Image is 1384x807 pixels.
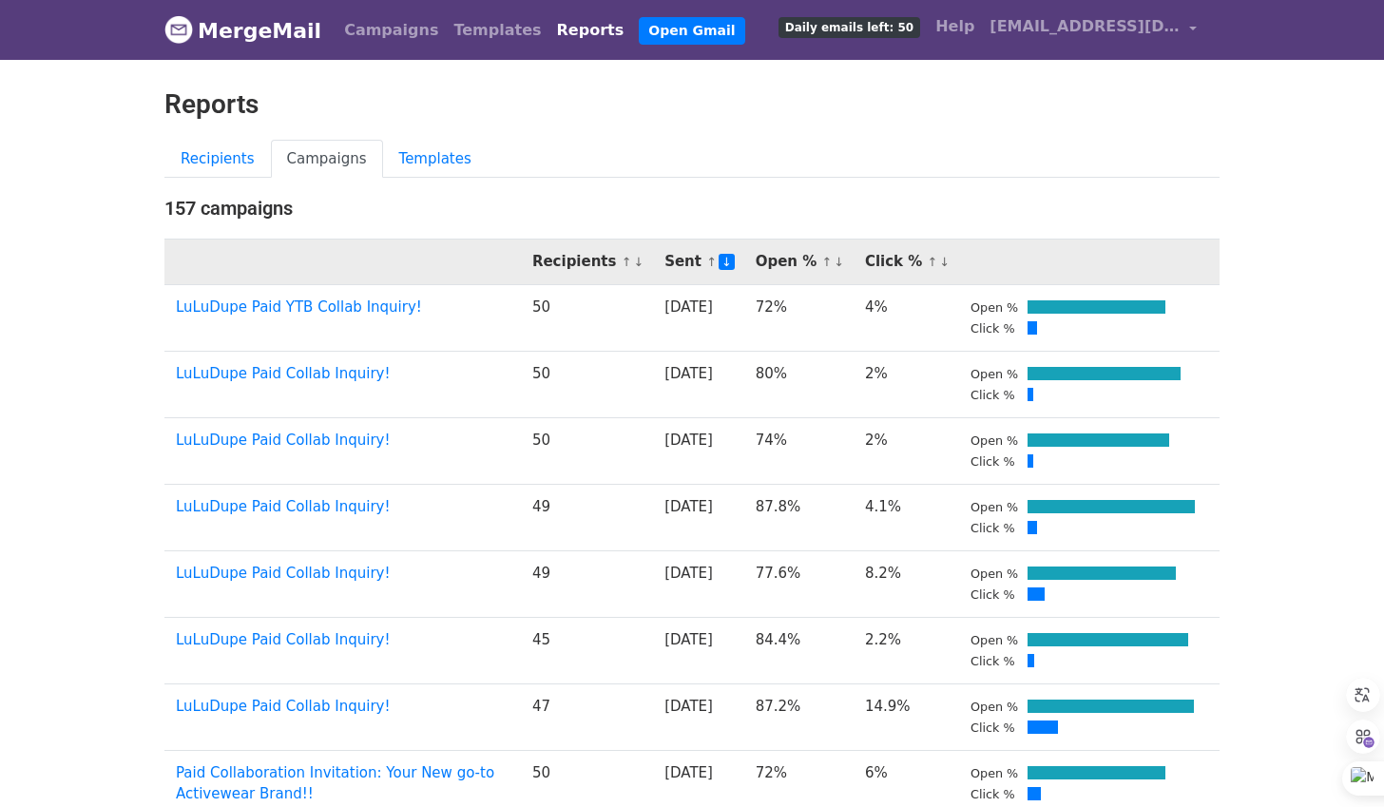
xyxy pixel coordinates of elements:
[336,11,446,49] a: Campaigns
[383,140,488,179] a: Templates
[653,550,744,617] td: [DATE]
[653,240,744,285] th: Sent
[971,721,1015,735] small: Click %
[982,8,1204,52] a: [EMAIL_ADDRESS][DOMAIN_NAME]
[176,298,422,316] a: LuLuDupe Paid YTB Collab Inquiry!
[971,433,1018,448] small: Open %
[521,617,653,683] td: 45
[778,17,920,38] span: Daily emails left: 50
[928,8,982,46] a: Help
[744,484,854,550] td: 87.8%
[706,255,717,269] a: ↑
[971,700,1018,714] small: Open %
[744,683,854,750] td: 87.2%
[521,417,653,484] td: 50
[744,550,854,617] td: 77.6%
[971,567,1018,581] small: Open %
[176,432,390,449] a: LuLuDupe Paid Collab Inquiry!
[854,417,959,484] td: 2%
[653,417,744,484] td: [DATE]
[653,683,744,750] td: [DATE]
[971,367,1018,381] small: Open %
[164,140,271,179] a: Recipients
[971,587,1015,602] small: Click %
[971,388,1015,402] small: Click %
[854,617,959,683] td: 2.2%
[521,351,653,417] td: 50
[971,787,1015,801] small: Click %
[521,284,653,351] td: 50
[744,240,854,285] th: Open %
[164,10,321,50] a: MergeMail
[653,284,744,351] td: [DATE]
[271,140,383,179] a: Campaigns
[971,321,1015,336] small: Click %
[622,255,632,269] a: ↑
[719,254,735,270] a: ↓
[771,8,928,46] a: Daily emails left: 50
[549,11,632,49] a: Reports
[639,17,744,45] a: Open Gmail
[633,255,644,269] a: ↓
[521,240,653,285] th: Recipients
[653,351,744,417] td: [DATE]
[744,284,854,351] td: 72%
[521,550,653,617] td: 49
[854,351,959,417] td: 2%
[744,617,854,683] td: 84.4%
[744,417,854,484] td: 74%
[521,484,653,550] td: 49
[176,498,390,515] a: LuLuDupe Paid Collab Inquiry!
[971,500,1018,514] small: Open %
[164,197,1220,220] h4: 157 campaigns
[990,15,1180,38] span: [EMAIL_ADDRESS][DOMAIN_NAME]
[971,300,1018,315] small: Open %
[821,255,832,269] a: ↑
[176,698,390,715] a: LuLuDupe Paid Collab Inquiry!
[164,88,1220,121] h2: Reports
[653,484,744,550] td: [DATE]
[971,521,1015,535] small: Click %
[176,631,390,648] a: LuLuDupe Paid Collab Inquiry!
[834,255,844,269] a: ↓
[744,351,854,417] td: 80%
[854,683,959,750] td: 14.9%
[971,454,1015,469] small: Click %
[971,633,1018,647] small: Open %
[176,764,494,803] a: Paid Collaboration Invitation: Your New go-to Activewear Brand!!
[854,550,959,617] td: 8.2%
[939,255,950,269] a: ↓
[928,255,938,269] a: ↑
[854,284,959,351] td: 4%
[854,240,959,285] th: Click %
[1289,716,1384,807] iframe: Chat Widget
[521,683,653,750] td: 47
[176,565,390,582] a: LuLuDupe Paid Collab Inquiry!
[971,766,1018,780] small: Open %
[854,484,959,550] td: 4.1%
[164,15,193,44] img: MergeMail logo
[176,365,390,382] a: LuLuDupe Paid Collab Inquiry!
[446,11,548,49] a: Templates
[971,654,1015,668] small: Click %
[653,617,744,683] td: [DATE]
